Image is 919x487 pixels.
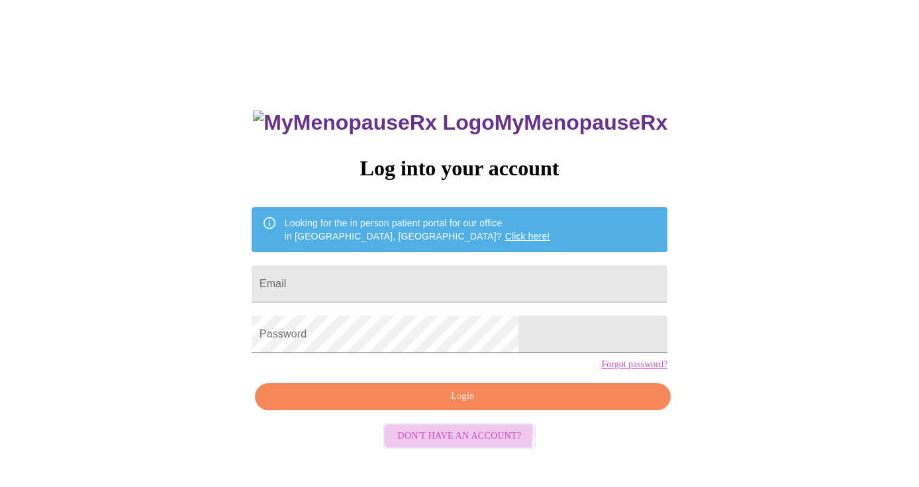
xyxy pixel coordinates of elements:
[601,359,667,370] a: Forgot password?
[253,111,667,135] h3: MyMenopauseRx
[380,429,540,441] a: Don't have an account?
[252,156,667,181] h3: Log into your account
[270,388,655,405] span: Login
[255,383,671,410] button: Login
[398,428,522,445] span: Don't have an account?
[383,423,536,449] button: Don't have an account?
[505,231,550,242] a: Click here!
[253,111,494,135] img: MyMenopauseRx Logo
[285,211,550,248] div: Looking for the in person patient portal for our office in [GEOGRAPHIC_DATA], [GEOGRAPHIC_DATA]?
